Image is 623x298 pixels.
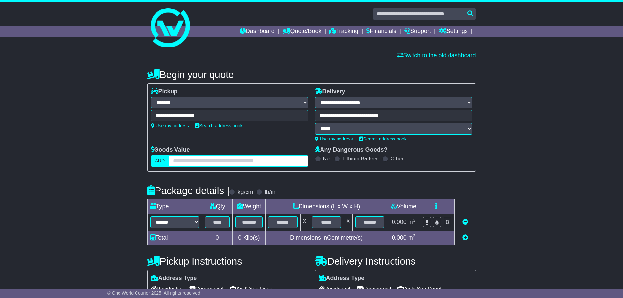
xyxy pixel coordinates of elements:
[232,199,266,214] td: Weight
[329,26,358,37] a: Tracking
[230,284,274,294] span: Air & Sea Depot
[397,284,442,294] span: Air & Sea Depot
[151,146,190,154] label: Goods Value
[189,284,223,294] span: Commercial
[413,218,416,223] sup: 3
[147,231,202,245] td: Total
[366,26,396,37] a: Financials
[266,231,387,245] td: Dimensions in Centimetre(s)
[342,156,377,162] label: Lithium Battery
[265,189,275,196] label: lb/in
[408,234,416,241] span: m
[323,156,330,162] label: No
[319,284,350,294] span: Residential
[147,199,202,214] td: Type
[439,26,468,37] a: Settings
[202,231,232,245] td: 0
[315,256,476,267] h4: Delivery Instructions
[107,290,202,296] span: © One World Courier 2025. All rights reserved.
[413,233,416,238] sup: 3
[151,88,178,95] label: Pickup
[195,123,243,128] a: Search address book
[387,199,420,214] td: Volume
[151,284,183,294] span: Residential
[238,234,241,241] span: 0
[392,219,407,225] span: 0.000
[359,136,407,141] a: Search address book
[357,284,391,294] span: Commercial
[151,275,197,282] label: Address Type
[391,156,404,162] label: Other
[147,185,229,196] h4: Package details |
[319,275,365,282] label: Address Type
[301,214,309,231] td: x
[404,26,431,37] a: Support
[315,88,345,95] label: Delivery
[283,26,321,37] a: Quote/Book
[202,199,232,214] td: Qty
[266,199,387,214] td: Dimensions (L x W x H)
[392,234,407,241] span: 0.000
[147,69,476,80] h4: Begin your quote
[232,231,266,245] td: Kilo(s)
[151,123,189,128] a: Use my address
[408,219,416,225] span: m
[315,136,353,141] a: Use my address
[397,52,476,59] a: Switch to the old dashboard
[240,26,275,37] a: Dashboard
[315,146,388,154] label: Any Dangerous Goods?
[237,189,253,196] label: kg/cm
[462,219,468,225] a: Remove this item
[147,256,308,267] h4: Pickup Instructions
[151,155,169,167] label: AUD
[462,234,468,241] a: Add new item
[344,214,352,231] td: x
